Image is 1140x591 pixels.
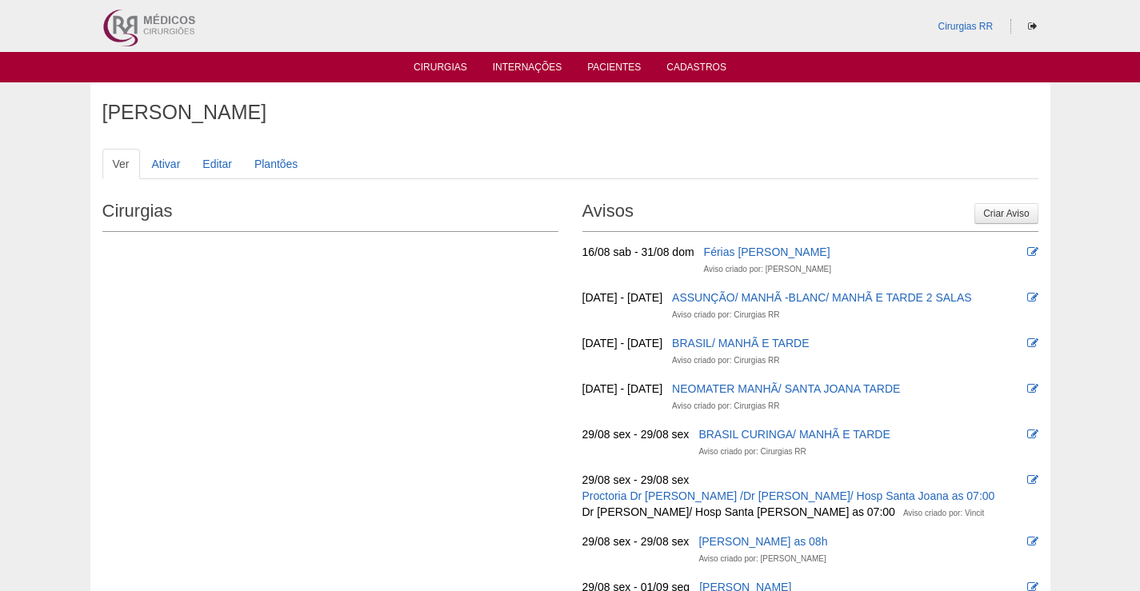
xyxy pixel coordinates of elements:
a: Férias [PERSON_NAME] [704,246,830,258]
h2: Avisos [582,195,1038,232]
i: Editar [1027,292,1038,303]
a: BRASIL/ MANHÃ E TARDE [672,337,809,349]
div: 29/08 sex - 29/08 sex [582,426,690,442]
a: Cirurgias [414,62,467,78]
a: Internações [493,62,562,78]
div: Aviso criado por: Cirurgias RR [672,353,779,369]
div: 29/08 sex - 29/08 sex [582,533,690,549]
a: Pacientes [587,62,641,78]
a: Cirurgias RR [938,21,993,32]
a: Ativar [142,149,191,179]
div: Dr [PERSON_NAME]/ Hosp Santa [PERSON_NAME] as 07:00 [582,504,895,520]
div: 29/08 sex - 29/08 sex [582,472,690,488]
div: [DATE] - [DATE] [582,381,663,397]
div: Aviso criado por: Vincit [903,505,984,521]
div: Aviso criado por: [PERSON_NAME] [704,262,831,278]
div: Aviso criado por: [PERSON_NAME] [698,551,826,567]
i: Editar [1027,383,1038,394]
div: Aviso criado por: Cirurgias RR [698,444,806,460]
i: Editar [1027,337,1038,349]
i: Editar [1027,246,1038,258]
h2: Cirurgias [102,195,558,232]
a: NEOMATER MANHÃ/ SANTA JOANA TARDE [672,382,900,395]
div: Aviso criado por: Cirurgias RR [672,398,779,414]
a: [PERSON_NAME] as 08h [698,535,827,548]
a: ASSUNÇÃO/ MANHÃ -BLANC/ MANHÃ E TARDE 2 SALAS [672,291,971,304]
a: Proctoria Dr [PERSON_NAME] /Dr [PERSON_NAME]/ Hosp Santa Joana as 07:00 [582,489,995,502]
div: 16/08 sab - 31/08 dom [582,244,694,260]
a: BRASIL CURINGA/ MANHÃ E TARDE [698,428,890,441]
div: Aviso criado por: Cirurgias RR [672,307,779,323]
a: Cadastros [666,62,726,78]
a: Criar Aviso [974,203,1038,224]
i: Editar [1027,429,1038,440]
a: Editar [192,149,242,179]
i: Editar [1027,536,1038,547]
i: Editar [1027,474,1038,485]
i: Sair [1028,22,1037,31]
a: Plantões [244,149,308,179]
h1: [PERSON_NAME] [102,102,1038,122]
a: Ver [102,149,140,179]
div: [DATE] - [DATE] [582,335,663,351]
div: [DATE] - [DATE] [582,290,663,305]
